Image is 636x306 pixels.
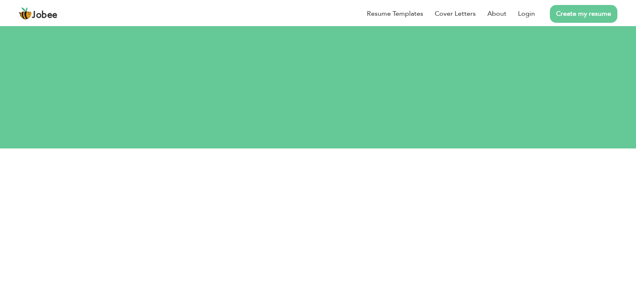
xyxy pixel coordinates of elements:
[19,7,32,20] img: jobee.io
[435,9,476,19] a: Cover Letters
[518,9,535,19] a: Login
[19,7,58,20] a: Jobee
[367,9,423,19] a: Resume Templates
[550,5,617,23] a: Create my resume
[32,11,58,20] span: Jobee
[487,9,506,19] a: About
